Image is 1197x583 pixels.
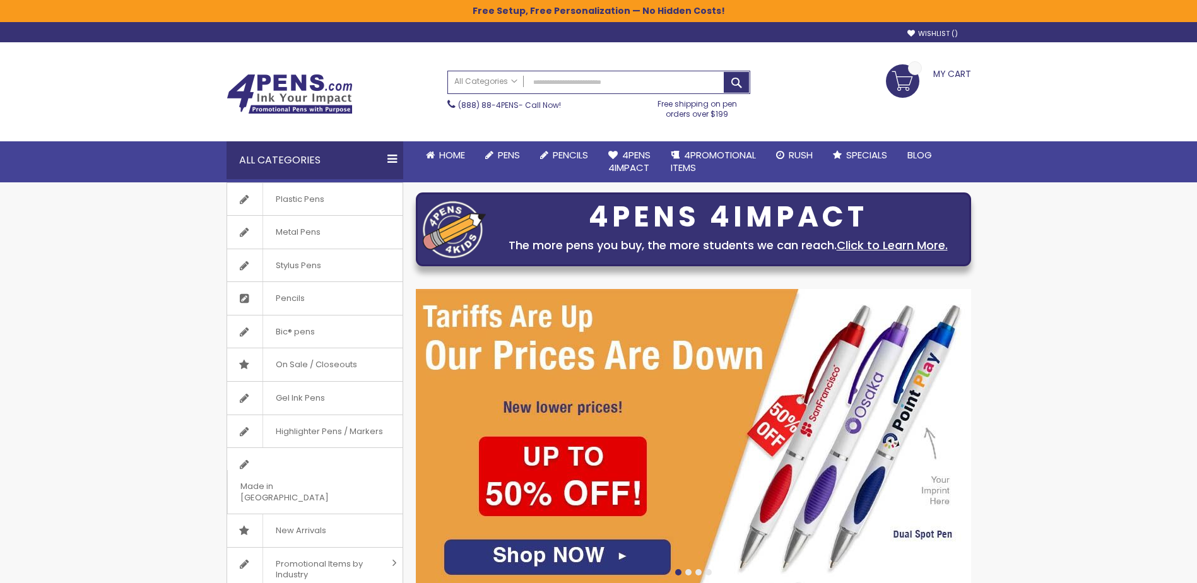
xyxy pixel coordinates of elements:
a: Stylus Pens [227,249,403,282]
a: Bic® pens [227,315,403,348]
a: Metal Pens [227,216,403,249]
span: 4Pens 4impact [608,148,651,174]
div: Free shipping on pen orders over $199 [644,94,750,119]
a: Blog [897,141,942,169]
div: 4PENS 4IMPACT [492,204,964,230]
span: New Arrivals [262,514,339,547]
a: Plastic Pens [227,183,403,216]
a: New Arrivals [227,514,403,547]
span: - Call Now! [458,100,561,110]
span: Metal Pens [262,216,333,249]
a: Gel Ink Pens [227,382,403,415]
a: Specials [823,141,897,169]
a: 4PROMOTIONALITEMS [661,141,766,182]
a: Highlighter Pens / Markers [227,415,403,448]
span: Bic® pens [262,315,327,348]
a: All Categories [448,71,524,92]
span: Stylus Pens [262,249,334,282]
span: All Categories [454,76,517,86]
span: On Sale / Closeouts [262,348,370,381]
a: On Sale / Closeouts [227,348,403,381]
img: 4Pens Custom Pens and Promotional Products [227,74,353,114]
a: 4Pens4impact [598,141,661,182]
a: Wishlist [907,29,958,38]
a: (888) 88-4PENS [458,100,519,110]
a: Home [416,141,475,169]
span: Pencils [262,282,317,315]
a: Click to Learn More. [837,237,948,253]
a: Made in [GEOGRAPHIC_DATA] [227,448,403,514]
span: Gel Ink Pens [262,382,338,415]
a: Pencils [530,141,598,169]
span: Pencils [553,148,588,162]
span: Made in [GEOGRAPHIC_DATA] [227,470,371,514]
a: Rush [766,141,823,169]
span: Blog [907,148,932,162]
span: 4PROMOTIONAL ITEMS [671,148,756,174]
a: Pens [475,141,530,169]
div: The more pens you buy, the more students we can reach. [492,237,964,254]
span: Plastic Pens [262,183,337,216]
span: Rush [789,148,813,162]
span: Highlighter Pens / Markers [262,415,396,448]
span: Specials [846,148,887,162]
a: Pencils [227,282,403,315]
div: All Categories [227,141,403,179]
span: Pens [498,148,520,162]
img: four_pen_logo.png [423,201,486,258]
span: Home [439,148,465,162]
